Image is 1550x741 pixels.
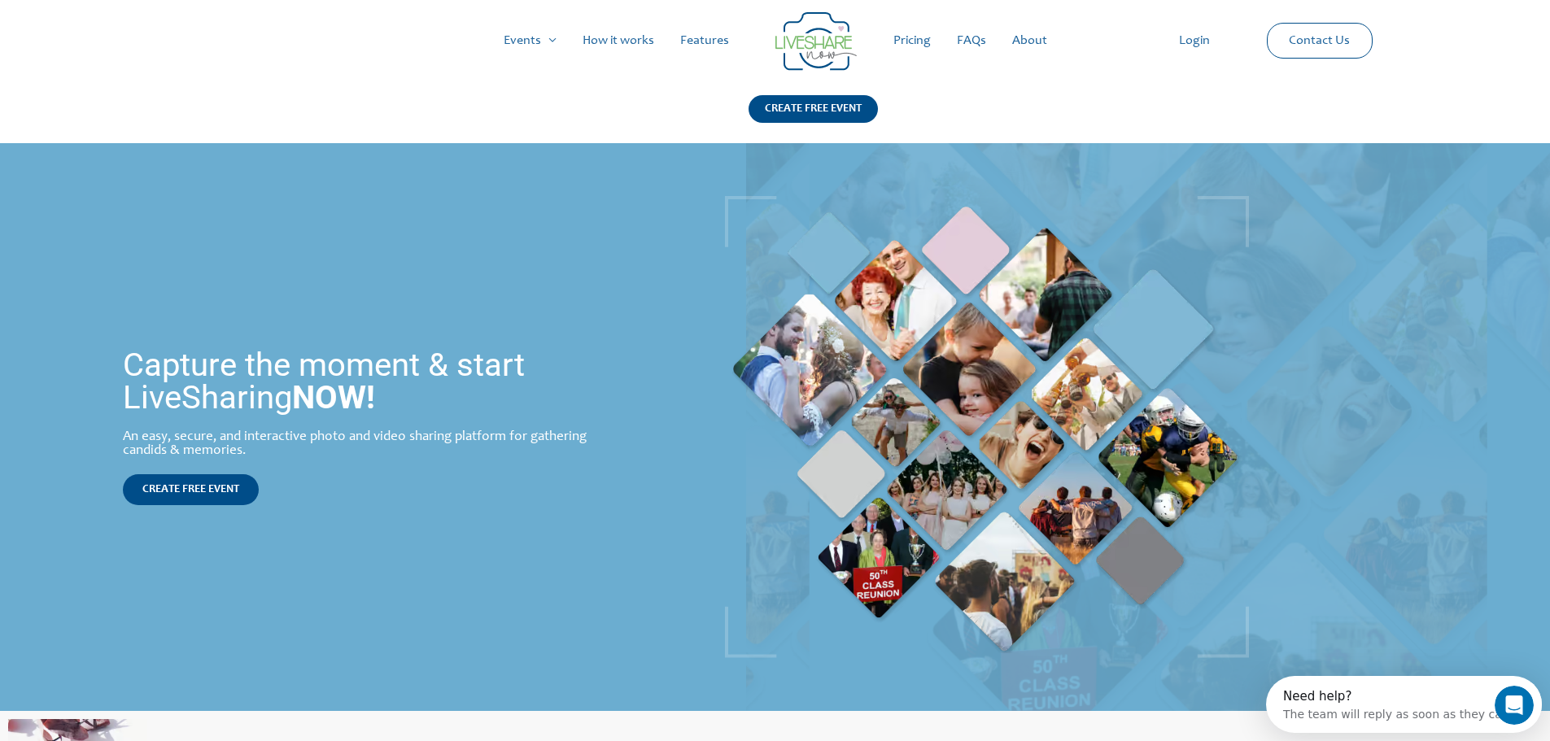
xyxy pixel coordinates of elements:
div: Open Intercom Messenger [7,7,291,51]
nav: Site Navigation [28,15,1522,67]
div: An easy, secure, and interactive photo and video sharing platform for gathering candids & memories. [123,430,618,458]
a: Login [1166,15,1223,67]
a: CREATE FREE EVENT [123,474,259,505]
span: CREATE FREE EVENT [142,484,239,495]
img: home_banner_pic | Live Photo Slideshow for Events | Create Free Events Album for Any Occasion [725,196,1249,658]
a: About [999,15,1060,67]
img: Group 14 | Live Photo Slideshow for Events | Create Free Events Album for Any Occasion [775,12,857,71]
strong: NOW! [292,378,375,416]
a: CREATE FREE EVENT [749,95,878,143]
a: Pricing [880,15,944,67]
a: Contact Us [1276,24,1363,58]
a: Features [667,15,742,67]
a: How it works [570,15,667,67]
iframe: Intercom live chat discovery launcher [1266,676,1542,733]
a: Events [491,15,570,67]
div: CREATE FREE EVENT [749,95,878,123]
h1: Capture the moment & start LiveSharing [123,349,618,414]
iframe: Intercom live chat [1495,686,1534,725]
a: FAQs [944,15,999,67]
div: The team will reply as soon as they can [17,27,243,44]
div: Need help? [17,14,243,27]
